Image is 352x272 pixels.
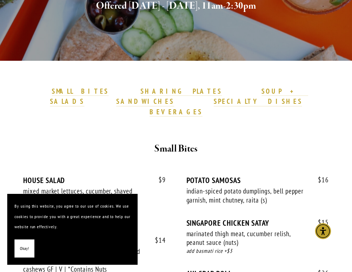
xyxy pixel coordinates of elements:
span: 9 [151,176,166,184]
span: 16 [311,176,329,184]
span: $ [318,218,322,227]
a: BEVERAGES [150,107,202,117]
div: HOUSE SALAD [23,176,166,185]
div: marinated thigh meat, cucumber relish, peanut sauce (nuts) [187,229,309,247]
div: Accessibility Menu [315,223,331,239]
div: POTATO SAMOSAS [187,176,329,185]
span: $ [318,175,322,184]
strong: BEVERAGES [150,107,202,116]
a: SPECIALTY DISHES [214,97,302,106]
span: Okay! [20,243,29,254]
div: SINGAPORE CHICKEN SATAY [187,218,329,228]
a: SOUP + SALADS [50,87,308,106]
div: add basmati rice +$3 [187,247,329,255]
strong: Small Bites [154,143,197,155]
p: By using this website, you agree to our use of cookies. We use cookies to provide you with a grea... [14,201,130,232]
a: SANDWICHES [116,97,174,106]
div: indian-spiced potato dumplings, bell pepper garnish, mint chutney, raita (s) [187,187,309,204]
span: 15 [311,218,329,227]
a: SMALL BITES [52,87,109,96]
div: mixed market lettuces, cucumber, shaved radish, pickled onion, sunflower seeds, parmesan, cranber... [23,187,145,222]
a: SHARING PLATES [141,87,222,96]
section: Cookie banner [7,194,138,265]
button: Okay! [14,239,34,258]
span: $ [155,236,159,245]
span: $ [159,175,162,184]
span: 14 [148,236,166,245]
